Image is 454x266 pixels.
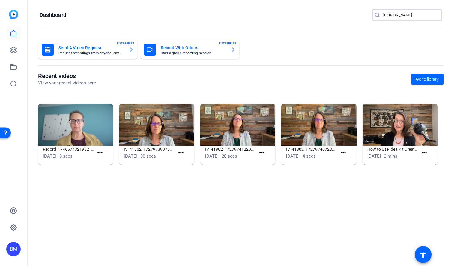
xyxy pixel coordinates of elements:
img: How to Use Idea Kit Creator Studio [363,104,438,146]
mat-icon: more_horiz [258,149,266,156]
h1: Recent videos [38,72,96,80]
span: 2 mins [384,153,397,159]
h1: Record_1746574321982_webcam [43,146,94,153]
mat-icon: more_horiz [420,149,428,156]
button: Send A Video RequestRequest recordings from anyone, anywhereENTERPRISE [38,40,137,59]
h1: IV_41802_1727973997555_webcam [124,146,175,153]
button: Record With OthersStart a group recording sessionENTERPRISE [140,40,240,59]
mat-card-subtitle: Start a group recording session [161,51,226,55]
span: [DATE] [205,153,219,159]
div: BM [6,242,21,256]
img: IV_41802_1727974122981_webcam [200,104,275,146]
mat-icon: more_horiz [339,149,347,156]
h1: Dashboard [40,11,66,19]
span: 8 secs [59,153,73,159]
a: Go to library [411,74,444,85]
span: [DATE] [43,153,56,159]
span: [DATE] [286,153,300,159]
h1: IV_41802_1727974072817_webcam [286,146,337,153]
h1: How to Use Idea Kit Creator Studio [367,146,418,153]
mat-icon: more_horiz [96,149,104,156]
span: 4 secs [303,153,316,159]
p: View your recent videos here [38,80,96,86]
mat-icon: more_horiz [177,149,185,156]
span: [DATE] [124,153,137,159]
h1: IV_41802_1727974122981_webcam [205,146,256,153]
img: blue-gradient.svg [9,10,18,19]
img: IV_41802_1727974072817_webcam [281,104,356,146]
span: Go to library [416,76,439,83]
mat-card-title: Record With Others [161,44,226,51]
img: Record_1746574321982_webcam [38,104,113,146]
span: [DATE] [367,153,381,159]
mat-icon: accessibility [420,251,427,258]
input: Search [383,11,437,19]
span: 30 secs [140,153,156,159]
span: 28 secs [222,153,237,159]
mat-card-subtitle: Request recordings from anyone, anywhere [58,51,124,55]
img: IV_41802_1727973997555_webcam [119,104,194,146]
span: ENTERPRISE [117,41,134,46]
span: ENTERPRISE [219,41,236,46]
mat-card-title: Send A Video Request [58,44,124,51]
